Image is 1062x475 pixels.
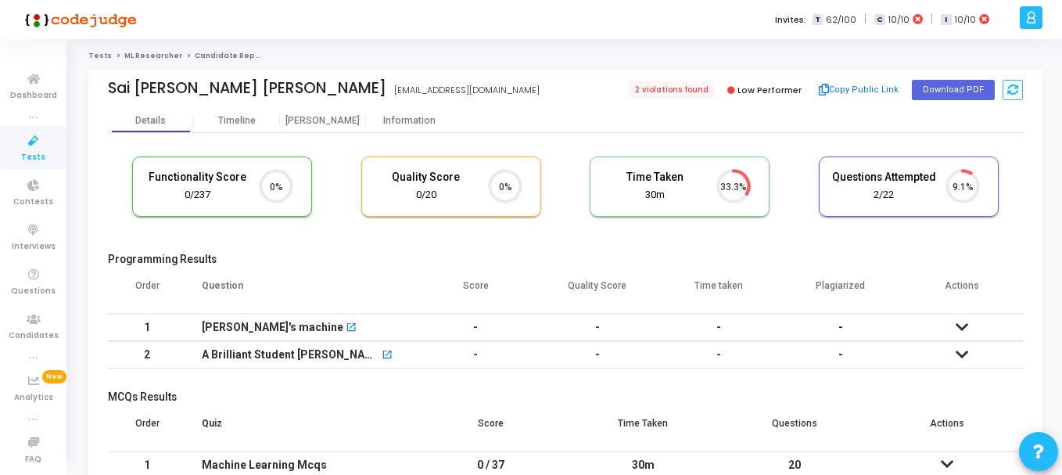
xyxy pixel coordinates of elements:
[374,188,479,203] div: 0/20
[195,51,267,60] span: Candidate Report
[394,84,540,97] div: [EMAIL_ADDRESS][DOMAIN_NAME]
[202,315,343,340] div: [PERSON_NAME]'s machine
[13,196,53,209] span: Contests
[186,408,415,452] th: Quiz
[218,115,256,127] div: Timeline
[602,188,707,203] div: 30m
[536,270,658,314] th: Quality Score
[567,408,719,452] th: Time Taken
[108,270,186,314] th: Order
[719,408,870,452] th: Questions
[838,321,843,333] span: -
[42,370,66,383] span: New
[366,115,452,127] div: Information
[831,171,936,184] h5: Questions Attempted
[135,115,166,127] div: Details
[25,453,41,466] span: FAQ
[202,342,379,368] div: A Brilliant Student [PERSON_NAME]
[780,270,902,314] th: Plagiarized
[737,84,802,96] span: Low Performer
[108,314,186,341] td: 1
[536,341,658,369] td: -
[658,270,780,314] th: Time taken
[888,13,910,27] span: 10/10
[831,188,936,203] div: 2/22
[14,391,53,405] span: Analytics
[415,270,537,314] th: Score
[941,14,951,26] span: I
[658,341,780,369] td: -
[124,51,182,60] a: ML Researcher
[658,314,780,341] td: -
[814,78,904,102] button: Copy Public Link
[21,151,45,164] span: Tests
[280,115,366,127] div: [PERSON_NAME]
[629,81,715,99] span: 2 violations found
[838,348,843,361] span: -
[871,408,1023,452] th: Actions
[9,329,59,343] span: Candidates
[88,51,112,60] a: Tests
[536,314,658,341] td: -
[145,188,249,203] div: 0/237
[108,253,1023,266] h5: Programming Results
[775,13,806,27] label: Invites:
[108,390,1023,404] h5: MCQs Results
[11,285,56,298] span: Questions
[186,270,415,314] th: Question
[374,171,479,184] h5: Quality Score
[12,240,56,254] span: Interviews
[415,341,537,369] td: -
[145,171,249,184] h5: Functionality Score
[912,80,995,100] button: Download PDF
[415,314,537,341] td: -
[108,341,186,369] td: 2
[864,11,866,27] span: |
[874,14,884,26] span: C
[382,351,393,362] mat-icon: open_in_new
[602,171,707,184] h5: Time Taken
[10,89,57,103] span: Dashboard
[346,323,357,334] mat-icon: open_in_new
[931,11,933,27] span: |
[813,14,823,26] span: T
[955,13,976,27] span: 10/10
[108,79,386,97] div: Sai [PERSON_NAME] [PERSON_NAME]
[415,408,567,452] th: Score
[88,51,1042,61] nav: breadcrumb
[20,4,137,35] img: logo
[826,13,856,27] span: 62/100
[902,270,1024,314] th: Actions
[108,408,186,452] th: Order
